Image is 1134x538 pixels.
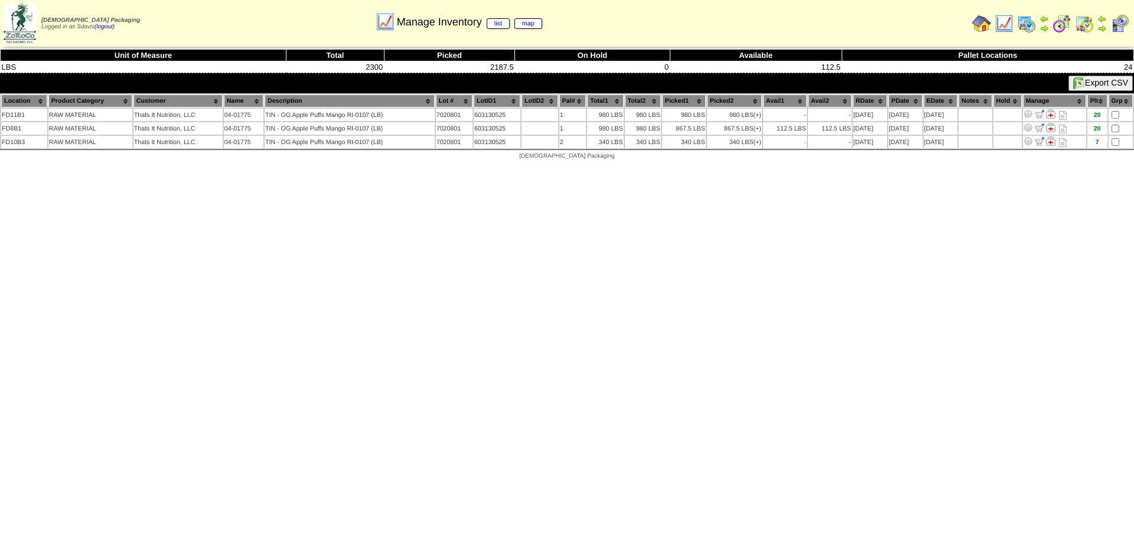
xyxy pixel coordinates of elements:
th: Avail2 [808,94,852,107]
td: [DATE] [924,122,957,135]
td: 1 [559,109,586,121]
td: 980 LBS [707,109,762,121]
th: LotID1 [474,94,520,107]
img: Move [1035,136,1044,146]
i: Note [1059,138,1067,147]
th: Available [670,50,842,61]
span: [DEMOGRAPHIC_DATA] Packaging [41,17,140,24]
td: 24 [842,61,1133,73]
img: Move [1035,123,1044,132]
img: calendarinout.gif [1075,14,1094,33]
td: 603130525 [474,109,520,121]
td: 7020801 [436,122,472,135]
span: Logged in as Sdavis [41,17,140,30]
td: Thats It Nutrition, LLC [133,136,223,148]
img: Manage Hold [1046,123,1055,132]
td: Thats It Nutrition, LLC [133,109,223,121]
td: 980 LBS [587,122,623,135]
td: 980 LBS [625,109,661,121]
td: FD10B3 [1,136,47,148]
td: [DATE] [888,122,922,135]
td: 2300 [286,61,384,73]
th: Picked2 [707,94,762,107]
td: [DATE] [853,122,887,135]
th: Location [1,94,47,107]
th: Manage [1023,94,1086,107]
th: Pal# [559,94,586,107]
img: Adjust [1024,109,1033,119]
div: (+) [754,125,761,132]
div: 20 [1088,125,1107,132]
td: LBS [1,61,286,73]
td: [DATE] [853,109,887,121]
td: 112.5 LBS [808,122,852,135]
th: Total [286,50,384,61]
td: 2 [559,136,586,148]
td: 340 LBS [662,136,706,148]
th: Pallet Locations [842,50,1133,61]
td: 603130525 [474,122,520,135]
td: 980 LBS [587,109,623,121]
a: list [487,18,510,29]
img: calendarprod.gif [1017,14,1036,33]
img: Adjust [1024,136,1033,146]
img: arrowleft.gif [1097,14,1107,24]
th: Product Category [48,94,132,107]
img: arrowleft.gif [1039,14,1049,24]
th: RDate [853,94,887,107]
th: On Hold [515,50,670,61]
img: arrowright.gif [1039,24,1049,33]
td: Thats It Nutrition, LLC [133,122,223,135]
td: - [808,136,852,148]
td: 340 LBS [587,136,623,148]
th: Hold [993,94,1022,107]
td: 04-01775 [224,109,263,121]
th: LotID2 [522,94,558,107]
td: 867.5 LBS [662,122,706,135]
img: home.gif [972,14,991,33]
td: 603130525 [474,136,520,148]
th: EDate [924,94,957,107]
td: 2187.5 [384,61,515,73]
img: calendarcustomer.gif [1110,14,1129,33]
td: 980 LBS [625,122,661,135]
a: map [514,18,542,29]
td: RAW MATERIAL [48,122,132,135]
img: Manage Hold [1046,136,1055,146]
td: FD11B1 [1,109,47,121]
img: Adjust [1024,123,1033,132]
th: Total1 [587,94,623,107]
td: [DATE] [888,136,922,148]
td: - [763,136,807,148]
i: Note [1059,111,1067,120]
th: PDate [888,94,922,107]
img: excel.gif [1073,77,1085,89]
td: 112.5 LBS [763,122,807,135]
th: Notes [959,94,992,107]
td: 0 [515,61,670,73]
div: (+) [754,139,761,146]
div: 7 [1088,139,1107,146]
td: [DATE] [924,136,957,148]
td: 340 LBS [625,136,661,148]
th: Picked1 [662,94,706,107]
td: TIN - OG Apple Puffs Mango RI-0107 (LB) [265,109,435,121]
th: Avail1 [763,94,807,107]
img: Move [1035,109,1044,119]
td: - [808,109,852,121]
th: Name [224,94,263,107]
i: Note [1059,125,1067,133]
img: arrowright.gif [1097,24,1107,33]
td: RAW MATERIAL [48,109,132,121]
td: [DATE] [888,109,922,121]
img: Manage Hold [1046,109,1055,119]
th: Picked [384,50,515,61]
th: Grp [1109,94,1133,107]
td: 980 LBS [662,109,706,121]
th: Plt [1087,94,1107,107]
button: Export CSV [1068,76,1133,91]
td: 7020801 [436,136,472,148]
a: (logout) [94,24,115,30]
img: calendarblend.gif [1052,14,1071,33]
img: line_graph.gif [376,12,395,31]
